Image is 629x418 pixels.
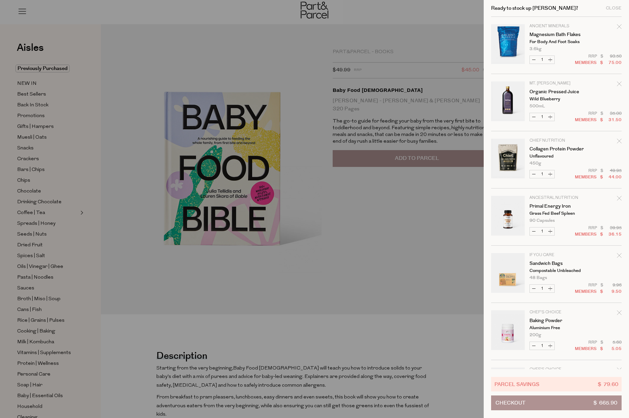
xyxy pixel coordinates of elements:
div: Remove Collagen Protein Powder [617,138,622,147]
span: 200g [529,333,541,337]
span: Checkout [495,396,525,410]
div: Remove Primal Energy Iron [617,195,622,204]
div: Remove Organic Pressed Juice [617,80,622,90]
p: Wild Blueberry [529,97,582,101]
span: Parcel Savings [494,380,540,388]
p: Chef's Choice [529,368,582,372]
input: QTY Magnesium Bath Flakes [538,56,546,64]
p: Chef's Choice [529,310,582,314]
div: Remove Magnesium Bath Flakes [617,23,622,32]
p: Aluminium Free [529,326,582,330]
p: If You Care [529,253,582,257]
input: QTY Collagen Protein Powder [538,170,546,178]
span: 48 bags [529,276,547,280]
span: 450g [529,161,541,166]
button: Checkout$ 665.90 [491,395,622,410]
p: Ancestral Nutrition [529,196,582,200]
h2: Ready to stock up [PERSON_NAME]? [491,6,578,11]
span: 90 Capsules [529,218,555,223]
div: Remove Maple Syrup [617,367,622,376]
input: QTY Organic Pressed Juice [538,113,546,121]
div: Close [606,6,622,10]
span: $ 665.90 [593,396,617,410]
a: Magnesium Bath Flakes [529,32,582,37]
p: Grass Fed Beef Spleen [529,211,582,216]
span: 500mL [529,104,545,108]
a: Primal Energy Iron [529,204,582,209]
input: QTY Baking Powder [538,342,546,350]
a: Organic Pressed Juice [529,90,582,94]
span: 3.6kg [529,47,542,51]
a: Collagen Protein Powder [529,147,582,151]
p: For Body and Foot Soaks [529,40,582,44]
div: Remove Sandwich Bags [617,252,622,261]
input: QTY Primal Energy Iron [538,228,546,235]
p: Chief Nutrition [529,139,582,143]
input: QTY Sandwich Bags [538,285,546,292]
div: Remove Baking Powder [617,309,622,318]
p: Unflavoured [529,154,582,159]
p: Compostable Unbleached [529,269,582,273]
p: Ancient Minerals [529,24,582,28]
span: $ 79.60 [598,380,618,388]
a: Sandwich Bags [529,261,582,266]
p: Mt. [PERSON_NAME] [529,81,582,85]
a: Baking Powder [529,318,582,323]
